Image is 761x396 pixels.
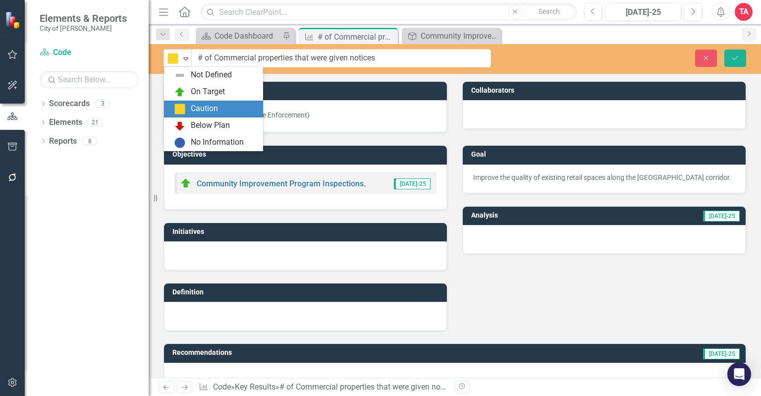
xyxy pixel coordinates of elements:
div: On Target [191,86,225,98]
h3: Owner [172,87,442,94]
div: Community Improvement Program Inspections. [421,30,498,42]
span: [DATE]-25 [703,211,740,222]
div: Code Dashboard [215,30,280,42]
a: Community Improvement Program Inspections. [197,179,366,188]
h3: Initiatives [172,228,442,235]
span: [DATE]-25 [394,178,431,189]
div: [DATE]-25 [608,6,678,18]
a: Key Results [235,382,275,392]
div: Below Plan [191,120,230,131]
span: Search [539,7,560,15]
button: Search [525,5,574,19]
h3: Objectives [172,151,442,158]
img: Caution [174,103,186,115]
img: No Information [174,137,186,149]
img: On Target [180,177,192,189]
div: No Information [191,137,244,148]
h3: Definition [172,288,442,296]
h3: Goal [471,151,741,158]
div: # of Commercial properties that were given notices [279,382,457,392]
a: Code [40,47,139,58]
span: [DATE]-25 [703,348,740,359]
button: TA [735,3,753,21]
img: ClearPoint Strategy [5,11,22,29]
h3: Analysis [471,212,583,219]
a: Scorecards [49,98,90,110]
div: # of Commercial properties that were given notices [318,31,395,43]
a: Code Dashboard [198,30,280,42]
div: 8 [82,137,98,145]
img: Not Defined [174,69,186,81]
div: 3 [95,100,110,108]
img: On Target [174,86,186,98]
small: City of [PERSON_NAME] [40,24,127,32]
input: Search Below... [40,71,139,88]
h3: Recommendations [172,349,520,356]
button: [DATE]-25 [605,3,681,21]
a: Reports [49,136,77,147]
div: Caution [191,103,218,114]
a: Code [213,382,231,392]
div: Open Intercom Messenger [727,362,751,386]
div: » » [199,382,447,393]
div: Improve the quality of existing retail spaces along the [GEOGRAPHIC_DATA] corridor. [473,172,735,182]
div: Not Defined [191,69,232,81]
a: Elements [49,117,82,128]
span: Elements & Reports [40,12,127,24]
input: This field is required [191,49,491,67]
h3: Collaborators [471,87,741,94]
img: Below Plan [174,120,186,132]
a: Community Improvement Program Inspections. [404,30,498,42]
div: 21 [87,118,103,127]
img: Caution [167,53,179,64]
input: Search ClearPoint... [201,3,576,21]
